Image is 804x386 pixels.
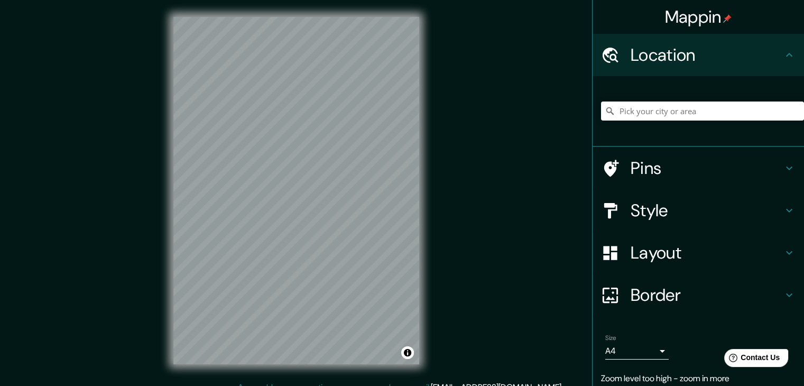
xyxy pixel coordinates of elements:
input: Pick your city or area [601,102,804,121]
h4: Border [631,284,783,306]
iframe: Help widget launcher [710,345,792,374]
h4: Location [631,44,783,66]
div: Layout [593,232,804,274]
div: A4 [605,343,669,360]
canvas: Map [173,17,419,364]
div: Border [593,274,804,316]
h4: Pins [631,158,783,179]
div: Style [593,189,804,232]
button: Toggle attribution [401,346,414,359]
h4: Mappin [665,6,732,27]
h4: Style [631,200,783,221]
div: Location [593,34,804,76]
label: Size [605,334,616,343]
p: Zoom level too high - zoom in more [601,372,796,385]
h4: Layout [631,242,783,263]
div: Pins [593,147,804,189]
img: pin-icon.png [723,14,732,23]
